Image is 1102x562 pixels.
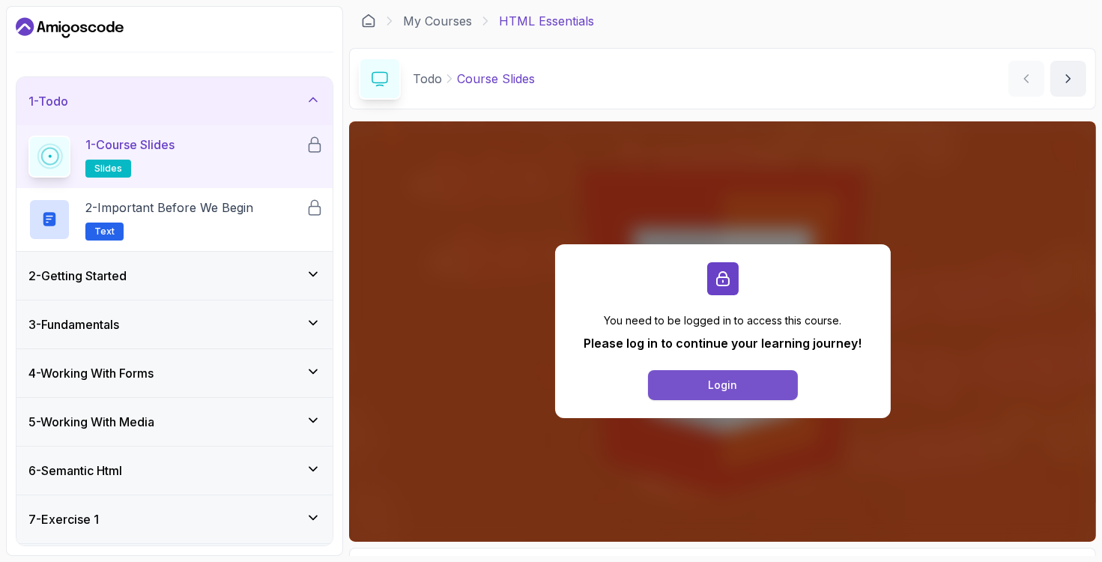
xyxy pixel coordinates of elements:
button: 7-Exercise 1 [16,495,333,543]
a: Dashboard [16,16,124,40]
p: You need to be logged in to access this course. [584,313,862,328]
h3: 7 - Exercise 1 [28,510,99,528]
p: Please log in to continue your learning journey! [584,334,862,352]
button: Login [648,370,798,400]
h3: 3 - Fundamentals [28,315,119,333]
h3: 4 - Working With Forms [28,364,154,382]
button: 5-Working With Media [16,398,333,446]
div: Login [708,378,737,393]
span: Text [94,226,115,238]
button: 6-Semantic Html [16,447,333,495]
button: 3-Fundamentals [16,300,333,348]
h3: 5 - Working With Media [28,413,154,431]
button: 2-Getting Started [16,252,333,300]
h3: 1 - Todo [28,92,68,110]
a: Dashboard [361,13,376,28]
h3: 6 - Semantic Html [28,462,122,480]
h3: 2 - Getting Started [28,267,127,285]
p: Course Slides [457,70,535,88]
button: next content [1050,61,1086,97]
button: 1-Course Slidesslides [28,136,321,178]
p: 1 - Course Slides [85,136,175,154]
button: previous content [1008,61,1044,97]
button: 4-Working With Forms [16,349,333,397]
p: Todo [413,70,442,88]
button: 2-Important Before We BeginText [28,199,321,241]
p: HTML Essentials [499,12,594,30]
span: slides [94,163,122,175]
a: My Courses [403,12,472,30]
p: 2 - Important Before We Begin [85,199,253,217]
button: 1-Todo [16,77,333,125]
